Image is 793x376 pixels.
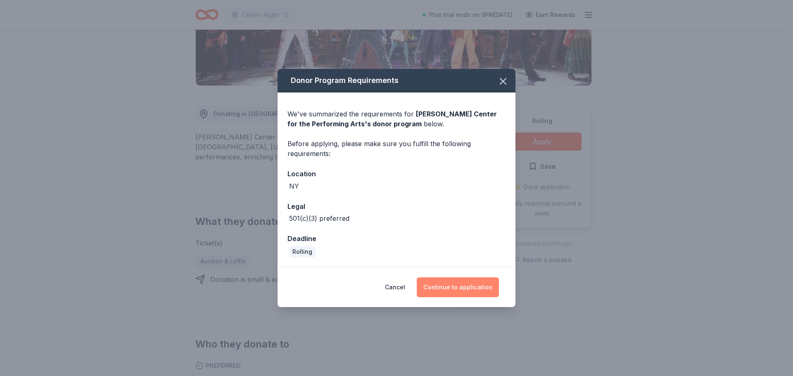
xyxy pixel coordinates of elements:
button: Continue to application [417,277,499,297]
div: 501(c)(3) preferred [289,213,349,223]
div: Rolling [289,246,316,258]
div: Before applying, please make sure you fulfill the following requirements: [287,139,506,158]
div: Donor Program Requirements [278,69,515,92]
div: Location [287,168,506,179]
div: We've summarized the requirements for below. [287,109,506,129]
button: Cancel [385,277,405,297]
div: Legal [287,201,506,212]
div: Deadline [287,233,506,244]
div: NY [289,181,299,191]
